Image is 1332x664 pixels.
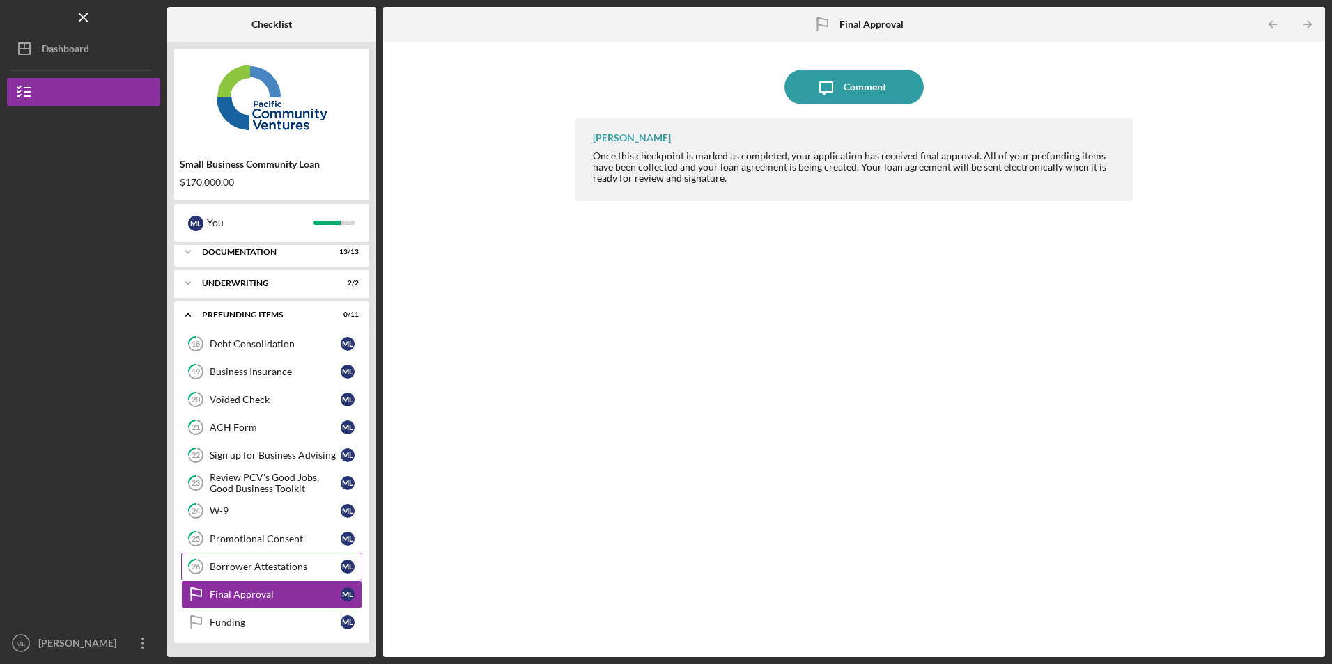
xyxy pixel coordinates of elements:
a: 22Sign up for Business AdvisingML [181,441,362,469]
div: Dashboard [42,35,89,66]
div: M L [341,504,355,518]
a: 20Voided CheckML [181,386,362,413]
div: Small Business Community Loan [180,159,364,170]
div: 0 / 11 [334,310,359,319]
a: 23Review PCV's Good Jobs, Good Business ToolkitML [181,469,362,497]
div: M L [341,476,355,490]
div: [PERSON_NAME] [593,132,671,143]
div: M L [341,420,355,434]
a: 19Business InsuranceML [181,358,362,386]
div: Once this checkpoint is marked as completed, your application has received final approval. All of... [593,150,1118,184]
div: M L [341,615,355,629]
a: 26Borrower AttestationsML [181,553,362,580]
div: M L [341,587,355,601]
div: M L [341,393,355,406]
div: Comment [844,70,886,104]
img: Product logo [174,56,369,139]
button: Comment [784,70,924,104]
div: 13 / 13 [334,248,359,256]
div: W-9 [210,505,341,516]
tspan: 23 [192,479,200,488]
div: M L [341,560,355,574]
tspan: 25 [192,535,200,544]
tspan: 21 [192,423,200,432]
a: FundingML [181,608,362,636]
a: 25Promotional ConsentML [181,525,362,553]
tspan: 19 [192,367,201,377]
div: Final Approval [210,589,341,600]
div: M L [341,448,355,462]
div: [PERSON_NAME] [35,629,125,661]
div: Review PCV's Good Jobs, Good Business Toolkit [210,472,341,494]
text: ML [16,640,26,647]
div: Sign up for Business Advising [210,450,341,461]
div: Promotional Consent [210,533,341,544]
div: M L [341,532,355,546]
tspan: 22 [192,451,200,460]
a: 18Debt ConsolidationML [181,330,362,358]
div: M L [341,337,355,351]
b: Final Approval [839,19,904,30]
a: 21ACH FormML [181,413,362,441]
div: M L [341,365,355,379]
tspan: 24 [192,507,201,516]
div: Voided Check [210,394,341,405]
div: Underwriting [202,279,324,287]
button: Dashboard [7,35,160,63]
div: Borrower Attestations [210,561,341,572]
div: Debt Consolidation [210,338,341,349]
tspan: 20 [192,395,201,404]
a: 24W-9ML [181,497,362,525]
tspan: 26 [192,562,201,571]
button: ML[PERSON_NAME] [7,629,160,657]
div: ACH Form [210,422,341,433]
div: Funding [210,617,341,628]
div: Documentation [202,248,324,256]
div: M L [188,216,203,231]
div: Business Insurance [210,366,341,377]
div: 2 / 2 [334,279,359,287]
b: Checklist [251,19,292,30]
div: Prefunding Items [202,310,324,319]
div: You [207,211,313,235]
a: Final ApprovalML [181,580,362,608]
div: $170,000.00 [180,177,364,188]
tspan: 18 [192,340,200,349]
